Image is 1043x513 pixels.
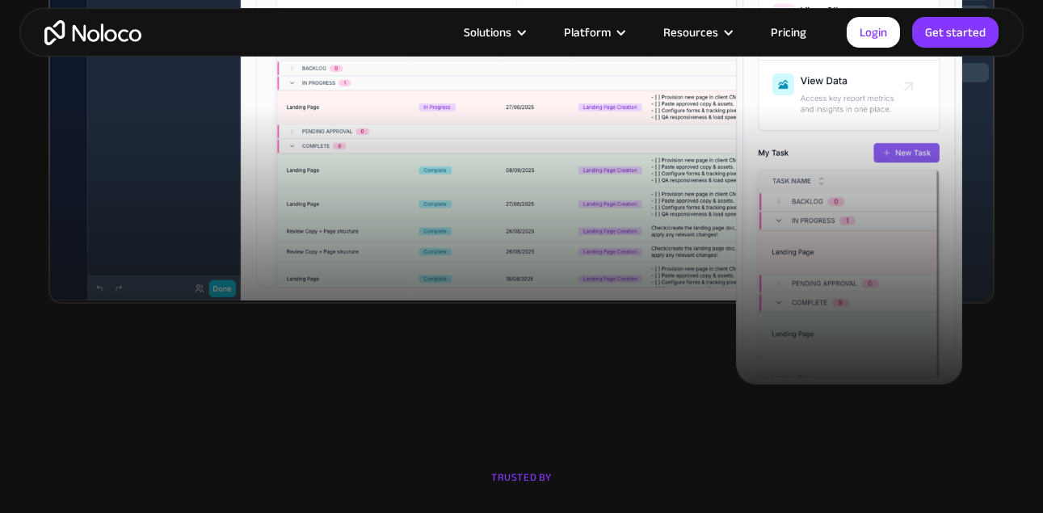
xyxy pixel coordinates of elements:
[464,22,511,43] div: Solutions
[751,22,826,43] a: Pricing
[847,17,900,48] a: Login
[44,20,141,45] a: home
[663,22,718,43] div: Resources
[544,22,643,43] div: Platform
[564,22,611,43] div: Platform
[912,17,999,48] a: Get started
[643,22,751,43] div: Resources
[444,22,544,43] div: Solutions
